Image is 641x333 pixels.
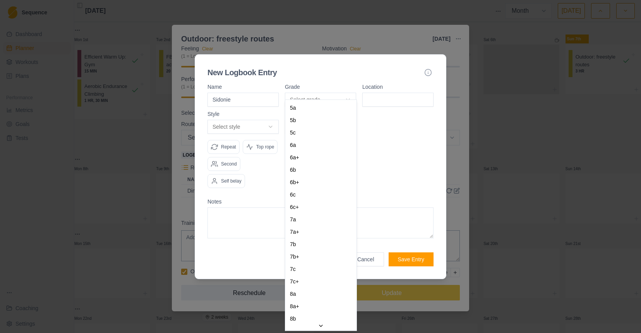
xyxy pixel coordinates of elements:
[290,129,296,136] span: 5c
[290,240,296,248] span: 7b
[290,116,296,124] span: 5b
[290,253,299,261] span: 7b+
[290,315,296,323] span: 8b
[290,228,299,236] span: 7a+
[290,203,299,211] span: 6c+
[290,166,296,174] span: 6b
[290,216,296,223] span: 7a
[290,302,299,310] span: 8a+
[290,191,296,198] span: 6c
[290,154,299,161] span: 6a+
[290,141,296,149] span: 6a
[290,104,296,112] span: 5a
[290,265,296,273] span: 7c
[290,278,299,285] span: 7c+
[290,178,299,186] span: 6b+
[290,290,296,298] span: 8a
